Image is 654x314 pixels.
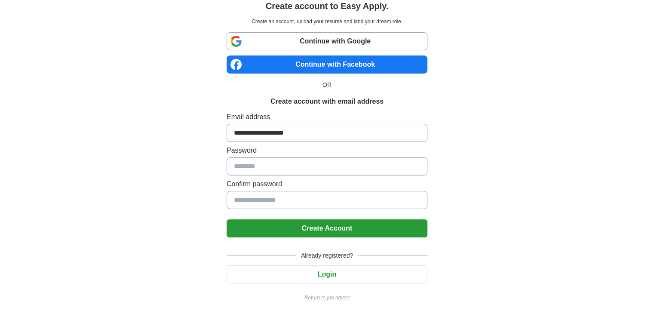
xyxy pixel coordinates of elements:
[227,145,427,156] label: Password
[296,251,358,260] span: Already registered?
[227,219,427,237] button: Create Account
[227,265,427,283] button: Login
[227,294,427,302] a: Return to job advert
[227,32,427,50] a: Continue with Google
[317,80,337,89] span: OR
[227,271,427,278] a: Login
[227,179,427,189] label: Confirm password
[270,96,384,107] h1: Create account with email address
[227,112,427,122] label: Email address
[227,55,427,74] a: Continue with Facebook
[228,18,426,25] p: Create an account, upload your resume and land your dream role.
